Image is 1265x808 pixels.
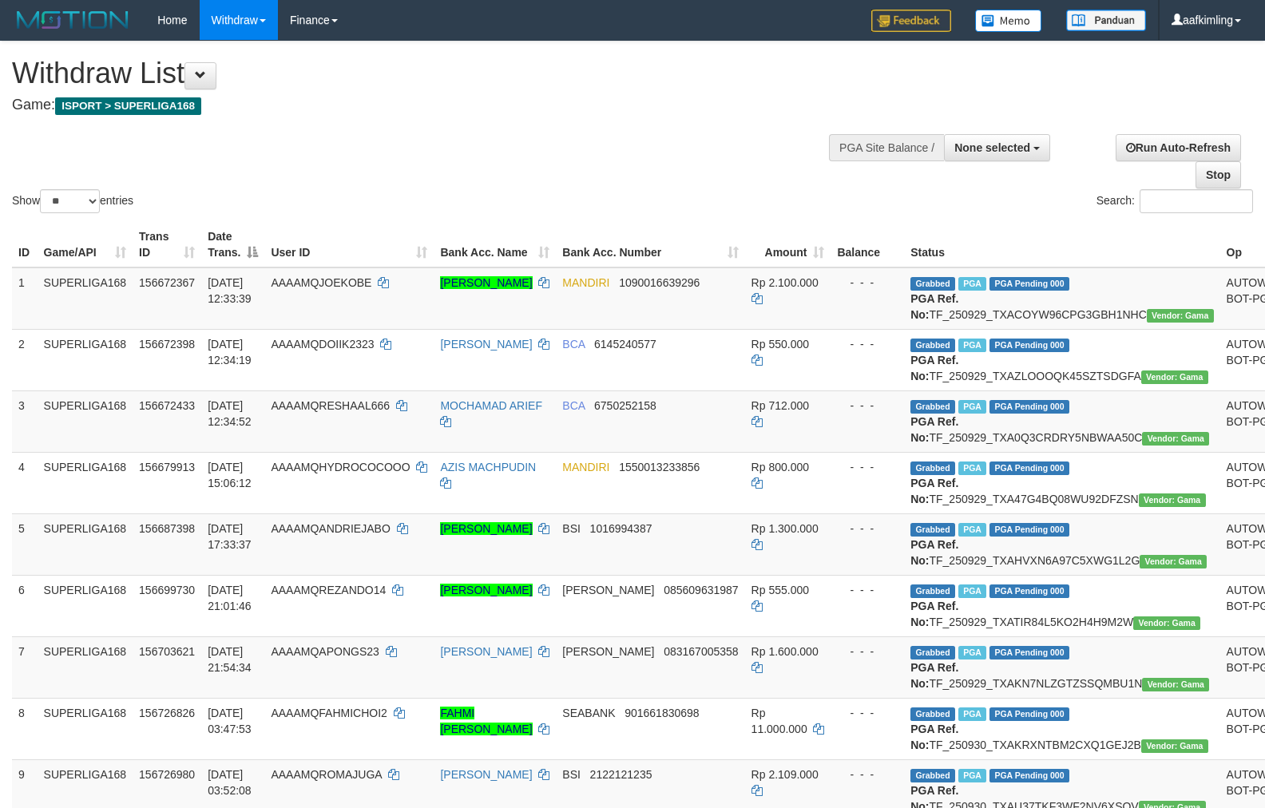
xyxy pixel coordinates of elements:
[264,222,434,267] th: User ID: activate to sort column ascending
[139,461,195,473] span: 156679913
[12,390,38,452] td: 3
[837,766,898,782] div: - - -
[910,339,955,352] span: Grabbed
[751,461,809,473] span: Rp 800.000
[910,584,955,598] span: Grabbed
[201,222,264,267] th: Date Trans.: activate to sort column descending
[910,646,955,659] span: Grabbed
[904,698,1219,759] td: TF_250930_TXAKRXNTBM2CXQ1GEJ2B
[440,461,536,473] a: AZIS MACHPUDIN
[904,267,1219,330] td: TF_250929_TXACOYW96CPG3GBH1NHC
[944,134,1050,161] button: None selected
[954,141,1030,154] span: None selected
[1142,432,1209,446] span: Vendor URL: https://trx31.1velocity.biz
[751,276,819,289] span: Rp 2.100.000
[837,336,898,352] div: - - -
[208,707,252,735] span: [DATE] 03:47:53
[440,399,542,412] a: MOCHAMAD ARIEF
[910,354,958,382] b: PGA Ref. No:
[139,707,195,719] span: 156726826
[440,276,532,289] a: [PERSON_NAME]
[208,461,252,489] span: [DATE] 15:06:12
[271,399,390,412] span: AAAAMQRESHAAL666
[837,705,898,721] div: - - -
[12,57,827,89] h1: Withdraw List
[619,461,700,473] span: Copy 1550013233856 to clipboard
[910,523,955,537] span: Grabbed
[38,636,133,698] td: SUPERLIGA168
[904,513,1219,575] td: TF_250929_TXAHVXN6A97C5XWG1L2G
[904,575,1219,636] td: TF_250929_TXATIR84L5KO2H4H9M2W
[1139,493,1206,507] span: Vendor URL: https://trx31.1velocity.biz
[1140,189,1253,213] input: Search:
[989,523,1069,537] span: PGA Pending
[910,538,958,567] b: PGA Ref. No:
[38,390,133,452] td: SUPERLIGA168
[989,277,1069,291] span: PGA Pending
[562,338,585,351] span: BCA
[271,461,410,473] span: AAAAMQHYDROCOCOOO
[910,415,958,444] b: PGA Ref. No:
[745,222,831,267] th: Amount: activate to sort column ascending
[1096,189,1253,213] label: Search:
[271,645,379,658] span: AAAAMQAPONGS23
[910,477,958,505] b: PGA Ref. No:
[271,707,387,719] span: AAAAMQFAHMICHOI2
[1196,161,1241,188] a: Stop
[562,461,609,473] span: MANDIRI
[837,521,898,537] div: - - -
[12,452,38,513] td: 4
[625,707,699,719] span: Copy 901661830698 to clipboard
[40,189,100,213] select: Showentries
[904,390,1219,452] td: TF_250929_TXA0Q3CRDRY5NBWAA50C
[440,522,532,535] a: [PERSON_NAME]
[871,10,951,32] img: Feedback.jpg
[751,522,819,535] span: Rp 1.300.000
[562,584,654,596] span: [PERSON_NAME]
[440,338,532,351] a: [PERSON_NAME]
[139,584,195,596] span: 156699730
[1141,739,1208,753] span: Vendor URL: https://trx31.1velocity.biz
[989,400,1069,414] span: PGA Pending
[208,645,252,674] span: [DATE] 21:54:34
[440,768,532,781] a: [PERSON_NAME]
[38,222,133,267] th: Game/API: activate to sort column ascending
[12,8,133,32] img: MOTION_logo.png
[562,645,654,658] span: [PERSON_NAME]
[271,338,374,351] span: AAAAMQDOIIK2323
[958,277,986,291] span: Marked by aafsengchandara
[208,584,252,612] span: [DATE] 21:01:46
[139,522,195,535] span: 156687398
[975,10,1042,32] img: Button%20Memo.svg
[38,513,133,575] td: SUPERLIGA168
[910,723,958,751] b: PGA Ref. No:
[958,400,986,414] span: Marked by aafsoycanthlai
[1133,616,1200,630] span: Vendor URL: https://trx31.1velocity.biz
[910,769,955,782] span: Grabbed
[562,399,585,412] span: BCA
[594,338,656,351] span: Copy 6145240577 to clipboard
[1140,555,1207,568] span: Vendor URL: https://trx31.1velocity.biz
[837,582,898,598] div: - - -
[271,522,390,535] span: AAAAMQANDRIEJABO
[958,769,986,782] span: Marked by aafromsomean
[837,459,898,475] div: - - -
[664,584,738,596] span: Copy 085609631987 to clipboard
[910,661,958,690] b: PGA Ref. No:
[440,584,532,596] a: [PERSON_NAME]
[751,584,809,596] span: Rp 555.000
[139,399,195,412] span: 156672433
[12,97,827,113] h4: Game:
[619,276,700,289] span: Copy 1090016639296 to clipboard
[751,645,819,658] span: Rp 1.600.000
[590,768,652,781] span: Copy 2122121235 to clipboard
[38,575,133,636] td: SUPERLIGA168
[664,645,738,658] span: Copy 083167005358 to clipboard
[1141,370,1208,384] span: Vendor URL: https://trx31.1velocity.biz
[989,646,1069,659] span: PGA Pending
[590,522,652,535] span: Copy 1016994387 to clipboard
[12,222,38,267] th: ID
[958,523,986,537] span: Marked by aafsoycanthlai
[38,267,133,330] td: SUPERLIGA168
[139,645,195,658] span: 156703621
